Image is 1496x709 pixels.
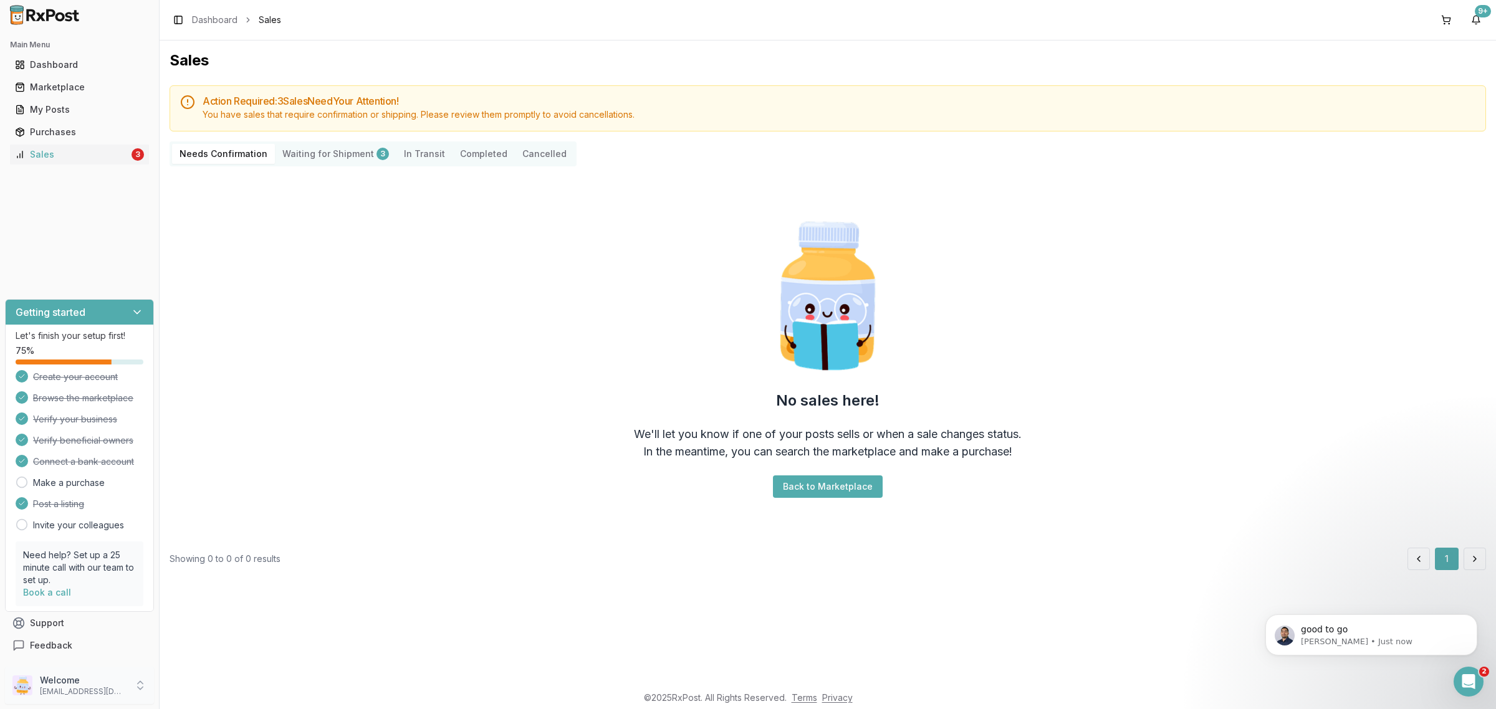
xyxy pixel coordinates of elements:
[16,330,143,342] p: Let's finish your setup first!
[30,639,72,652] span: Feedback
[192,14,281,26] nav: breadcrumb
[33,519,124,531] a: Invite your colleagues
[275,144,396,164] button: Waiting for Shipment
[5,122,154,142] button: Purchases
[23,587,71,597] a: Book a call
[1479,667,1489,677] span: 2
[10,143,149,166] a: Sales3
[16,305,85,320] h3: Getting started
[10,98,149,121] a: My Posts
[33,413,117,426] span: Verify your business
[5,145,154,164] button: Sales3
[5,55,154,75] button: Dashboard
[396,144,453,164] button: In Transit
[33,477,105,489] a: Make a purchase
[776,391,880,411] h2: No sales here!
[203,108,1475,121] div: You have sales that require confirmation or shipping. Please review them promptly to avoid cancel...
[10,76,149,98] a: Marketplace
[1435,548,1459,570] button: 1
[259,14,281,26] span: Sales
[5,5,85,25] img: RxPost Logo
[748,216,908,376] img: Smart Pill Bottle
[773,475,883,498] button: Back to Marketplace
[170,553,280,565] div: Showing 0 to 0 of 0 results
[5,612,154,634] button: Support
[15,81,144,93] div: Marketplace
[453,144,515,164] button: Completed
[5,634,154,657] button: Feedback
[23,549,136,586] p: Need help? Set up a 25 minute call with our team to set up.
[132,148,144,161] div: 3
[33,434,133,447] span: Verify beneficial owners
[170,50,1486,70] h1: Sales
[15,126,144,138] div: Purchases
[822,692,853,703] a: Privacy
[5,100,154,120] button: My Posts
[643,443,1012,460] div: In the meantime, you can search the marketplace and make a purchase!
[40,674,127,687] p: Welcome
[15,59,144,71] div: Dashboard
[15,103,144,116] div: My Posts
[16,345,34,357] span: 75 %
[33,371,118,383] span: Create your account
[634,426,1022,443] div: We'll let you know if one of your posts sells or when a sale changes status.
[203,96,1475,106] h5: Action Required: 3 Sale s Need Your Attention!
[192,14,237,26] a: Dashboard
[1466,10,1486,30] button: 9+
[376,148,389,160] div: 3
[515,144,574,164] button: Cancelled
[33,455,134,468] span: Connect a bank account
[1247,588,1496,675] iframe: Intercom notifications message
[33,498,84,510] span: Post a listing
[1454,667,1484,697] iframe: Intercom live chat
[5,77,154,97] button: Marketplace
[172,144,275,164] button: Needs Confirmation
[792,692,817,703] a: Terms
[15,148,129,161] div: Sales
[10,121,149,143] a: Purchases
[1475,5,1491,17] div: 9+
[33,392,133,404] span: Browse the marketplace
[40,687,127,697] p: [EMAIL_ADDRESS][DOMAIN_NAME]
[12,675,32,695] img: User avatar
[10,40,149,50] h2: Main Menu
[10,54,149,76] a: Dashboard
